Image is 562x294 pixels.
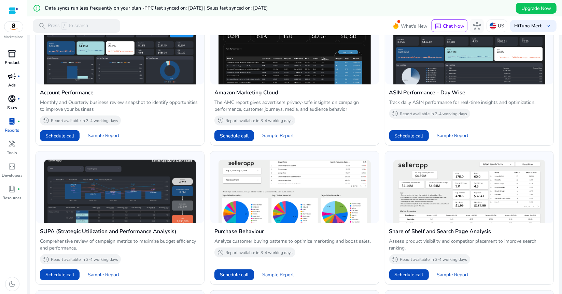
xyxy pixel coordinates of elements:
[51,257,118,262] p: Report available in 3-4 working days
[5,59,19,66] p: Product
[9,82,16,88] p: Ads
[262,132,294,139] span: Sample Report
[40,99,200,113] p: Monthly and Quarterly business review snapshot to identify opportunities to improve your business
[437,132,469,139] span: Sample Report
[8,162,16,171] span: code_blocks
[214,89,375,97] h4: Amazon Marketing Cloud
[470,19,484,33] button: hub
[214,227,375,236] h4: Purchase Behaviour
[400,257,467,262] p: Report available in 3-4 working days
[8,95,16,103] span: donut_small
[8,140,16,148] span: handyman
[395,271,423,278] span: Schedule call
[217,117,224,124] span: history_2
[389,227,549,236] h4: Share of Shelf and Search Page Analysis
[40,238,200,252] p: Comprehensive review of campaign metrics to maximize budget efficiency and performance.
[214,130,254,141] button: Schedule call
[8,185,16,193] span: book_4
[7,105,17,111] p: Sales
[262,271,294,278] span: Sample Report
[257,269,299,280] button: Sample Report
[18,75,20,78] span: fiber_manual_record
[40,130,80,141] button: Schedule call
[214,238,375,245] p: Analyze customer buying patterns to optimize marketing and boost sales.
[88,132,120,139] span: Sample Report
[401,20,427,32] span: What's New
[389,89,549,97] h4: ASIN Performance - Day Wise
[435,23,441,30] span: chat
[40,89,200,97] h4: Account Performance
[395,132,423,139] span: Schedule call
[432,19,467,32] button: chatChat Now
[490,23,496,29] img: us.svg
[3,195,22,201] p: Resources
[45,5,268,11] h5: Data syncs run less frequently on your plan -
[544,22,552,30] span: keyboard_arrow_down
[473,22,481,30] span: hub
[225,250,293,255] p: Report available in 3-4 working days
[214,269,254,280] button: Schedule call
[225,118,293,123] p: Report available in 3-4 working days
[220,271,249,278] span: Schedule call
[45,271,74,278] span: Schedule call
[443,23,464,29] p: Chat Now
[18,120,20,123] span: fiber_manual_record
[498,20,504,32] p: US
[392,110,399,117] span: history_2
[61,22,67,30] span: /
[4,35,23,40] p: Marketplace
[521,5,551,12] span: Upgrade Now
[38,22,46,30] span: search
[144,5,268,11] span: PPC last synced on: [DATE] | Sales last synced on: [DATE]
[2,172,23,178] p: Developers
[389,99,549,106] p: Track daily ASIN performance for real-time insights and optimization.
[43,117,50,124] span: history_2
[33,4,41,12] mat-icon: error_outline
[220,132,249,139] span: Schedule call
[432,269,474,280] button: Sample Report
[7,150,17,156] p: Tools
[48,22,88,30] p: Press to search
[437,271,469,278] span: Sample Report
[51,118,118,123] p: Report available in 3-4 working days
[8,72,16,80] span: campaign
[43,256,50,263] span: history_2
[389,238,549,252] p: Assess product visibility and competitor placement to improve search ranking.
[514,24,542,28] p: Hi
[519,23,542,29] b: Tuna Mert
[4,22,23,32] img: amazon.svg
[432,130,474,141] button: Sample Report
[217,249,224,256] span: history_2
[8,280,16,288] span: dark_mode
[82,130,125,141] button: Sample Report
[400,111,467,117] p: Report available in 3-4 working days
[257,130,299,141] button: Sample Report
[40,269,80,280] button: Schedule call
[214,99,375,113] p: The AMC report gives advertisers privacy-safe insights on campaign performance, customer journeys...
[389,269,429,280] button: Schedule call
[8,117,16,125] span: lab_profile
[40,227,200,236] h4: SUPA (Strategic Utilization and Performance Analysis)
[82,269,125,280] button: Sample Report
[389,130,429,141] button: Schedule call
[88,271,120,278] span: Sample Report
[5,127,19,133] p: Reports
[45,132,74,139] span: Schedule call
[8,50,16,58] span: inventory_2
[18,188,20,190] span: fiber_manual_record
[516,3,557,14] button: Upgrade Now
[18,97,20,100] span: fiber_manual_record
[392,256,399,263] span: history_2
